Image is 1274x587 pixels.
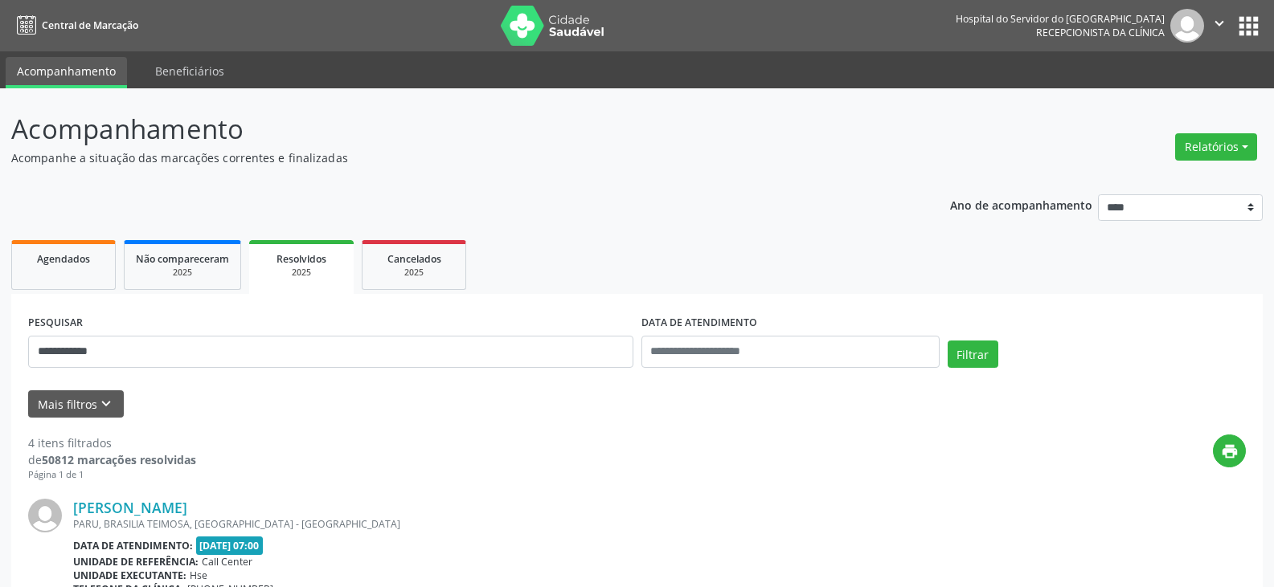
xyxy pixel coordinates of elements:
span: Resolvidos [277,252,326,266]
b: Unidade de referência: [73,555,199,569]
a: Central de Marcação [11,12,138,39]
img: img [28,499,62,532]
strong: 50812 marcações resolvidas [42,452,196,467]
div: de [28,451,196,468]
button: Filtrar [948,340,998,368]
span: Call Center [202,555,252,569]
button: Relatórios [1175,133,1257,161]
div: 2025 [136,267,229,279]
b: Unidade executante: [73,569,186,582]
span: Agendados [37,252,90,266]
i: print [1221,442,1239,460]
span: Cancelados [387,252,441,266]
span: Hse [190,569,207,582]
div: Hospital do Servidor do [GEOGRAPHIC_DATA] [956,12,1165,26]
button: Mais filtroskeyboard_arrow_down [28,390,124,418]
span: Não compareceram [136,252,229,266]
button: print [1213,434,1246,467]
div: 2025 [260,267,342,279]
p: Ano de acompanhamento [950,194,1092,214]
p: Acompanhe a situação das marcações correntes e finalizadas [11,149,887,166]
a: Acompanhamento [6,57,127,88]
div: 4 itens filtrados [28,434,196,451]
div: PARU, BRASILIA TEIMOSA, [GEOGRAPHIC_DATA] - [GEOGRAPHIC_DATA] [73,517,1246,531]
button:  [1204,9,1235,43]
a: [PERSON_NAME] [73,499,187,516]
p: Acompanhamento [11,109,887,149]
div: Página 1 de 1 [28,468,196,482]
span: [DATE] 07:00 [196,536,264,555]
img: img [1170,9,1204,43]
i:  [1211,14,1228,32]
div: 2025 [374,267,454,279]
b: Data de atendimento: [73,539,193,552]
a: Beneficiários [144,57,236,85]
span: Central de Marcação [42,18,138,32]
button: apps [1235,12,1263,40]
label: DATA DE ATENDIMENTO [641,311,757,336]
i: keyboard_arrow_down [97,395,115,413]
span: Recepcionista da clínica [1036,26,1165,39]
label: PESQUISAR [28,311,83,336]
